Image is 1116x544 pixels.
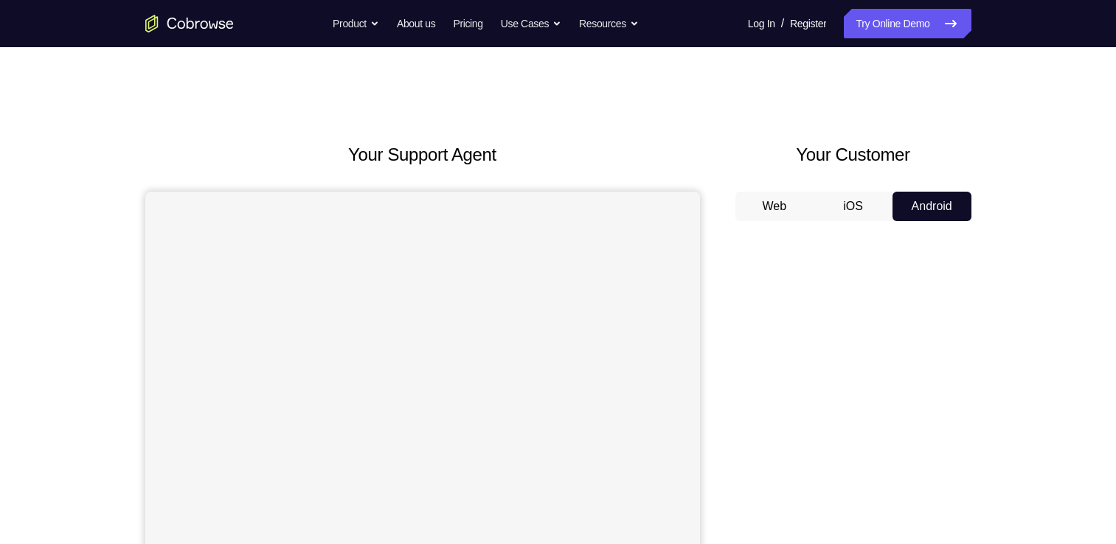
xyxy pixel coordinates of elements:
[579,9,639,38] button: Resources
[893,192,971,221] button: Android
[333,9,379,38] button: Product
[814,192,893,221] button: iOS
[735,192,814,221] button: Web
[501,9,561,38] button: Use Cases
[397,9,435,38] a: About us
[781,15,784,32] span: /
[145,142,700,168] h2: Your Support Agent
[145,15,234,32] a: Go to the home page
[453,9,482,38] a: Pricing
[748,9,775,38] a: Log In
[735,142,971,168] h2: Your Customer
[844,9,971,38] a: Try Online Demo
[790,9,826,38] a: Register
